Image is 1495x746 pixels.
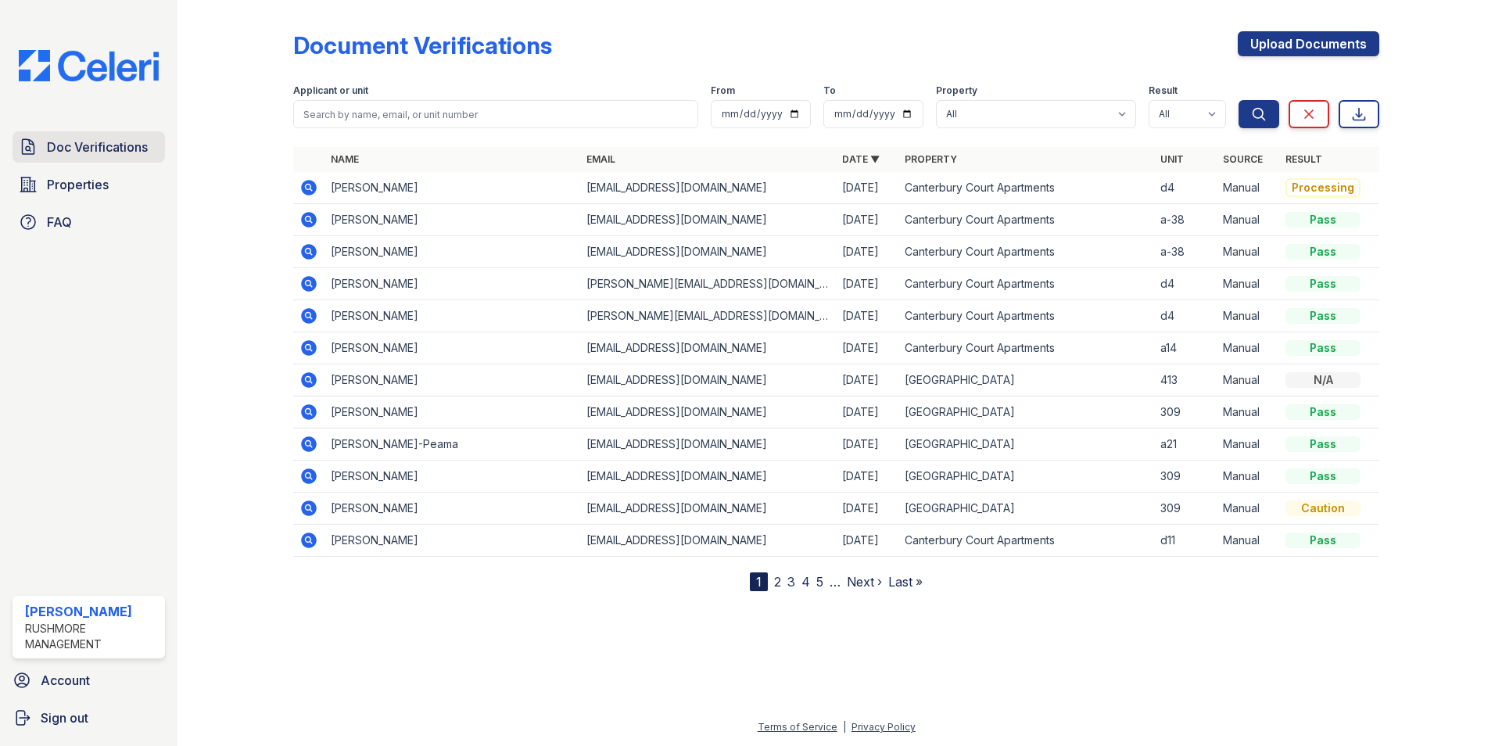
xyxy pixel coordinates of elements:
[898,332,1154,364] td: Canterbury Court Apartments
[6,702,171,733] a: Sign out
[898,172,1154,204] td: Canterbury Court Apartments
[898,493,1154,525] td: [GEOGRAPHIC_DATA]
[324,525,580,557] td: [PERSON_NAME]
[324,396,580,429] td: [PERSON_NAME]
[836,461,898,493] td: [DATE]
[13,131,165,163] a: Doc Verifications
[898,300,1154,332] td: Canterbury Court Apartments
[47,175,109,194] span: Properties
[836,396,898,429] td: [DATE]
[1285,178,1361,197] div: Processing
[836,204,898,236] td: [DATE]
[898,429,1154,461] td: [GEOGRAPHIC_DATA]
[1154,204,1217,236] td: a-38
[580,461,836,493] td: [EMAIL_ADDRESS][DOMAIN_NAME]
[331,153,359,165] a: Name
[1154,300,1217,332] td: d4
[580,236,836,268] td: [EMAIL_ADDRESS][DOMAIN_NAME]
[1238,31,1379,56] a: Upload Documents
[25,621,159,652] div: Rushmore Management
[1154,429,1217,461] td: a21
[842,153,880,165] a: Date ▼
[580,493,836,525] td: [EMAIL_ADDRESS][DOMAIN_NAME]
[1285,533,1361,548] div: Pass
[1154,172,1217,204] td: d4
[750,572,768,591] div: 1
[41,671,90,690] span: Account
[47,138,148,156] span: Doc Verifications
[1154,236,1217,268] td: a-38
[898,525,1154,557] td: Canterbury Court Apartments
[836,493,898,525] td: [DATE]
[1285,276,1361,292] div: Pass
[816,574,823,590] a: 5
[1217,332,1279,364] td: Manual
[1285,153,1322,165] a: Result
[774,574,781,590] a: 2
[580,332,836,364] td: [EMAIL_ADDRESS][DOMAIN_NAME]
[836,364,898,396] td: [DATE]
[1285,436,1361,452] div: Pass
[823,84,836,97] label: To
[836,300,898,332] td: [DATE]
[324,204,580,236] td: [PERSON_NAME]
[1217,172,1279,204] td: Manual
[898,268,1154,300] td: Canterbury Court Apartments
[13,169,165,200] a: Properties
[758,721,837,733] a: Terms of Service
[1149,84,1178,97] label: Result
[711,84,735,97] label: From
[936,84,977,97] label: Property
[580,525,836,557] td: [EMAIL_ADDRESS][DOMAIN_NAME]
[324,332,580,364] td: [PERSON_NAME]
[1154,461,1217,493] td: 309
[324,268,580,300] td: [PERSON_NAME]
[293,84,368,97] label: Applicant or unit
[324,429,580,461] td: [PERSON_NAME]-Peama
[6,50,171,81] img: CE_Logo_Blue-a8612792a0a2168367f1c8372b55b34899dd931a85d93a1a3d3e32e68fde9ad4.png
[324,493,580,525] td: [PERSON_NAME]
[1217,236,1279,268] td: Manual
[1285,244,1361,260] div: Pass
[580,429,836,461] td: [EMAIL_ADDRESS][DOMAIN_NAME]
[1223,153,1263,165] a: Source
[580,204,836,236] td: [EMAIL_ADDRESS][DOMAIN_NAME]
[1154,396,1217,429] td: 309
[324,236,580,268] td: [PERSON_NAME]
[898,396,1154,429] td: [GEOGRAPHIC_DATA]
[1285,308,1361,324] div: Pass
[905,153,957,165] a: Property
[1285,340,1361,356] div: Pass
[1154,332,1217,364] td: a14
[836,429,898,461] td: [DATE]
[580,396,836,429] td: [EMAIL_ADDRESS][DOMAIN_NAME]
[1160,153,1184,165] a: Unit
[47,213,72,231] span: FAQ
[1154,493,1217,525] td: 309
[1285,500,1361,516] div: Caution
[293,31,552,59] div: Document Verifications
[898,461,1154,493] td: [GEOGRAPHIC_DATA]
[1154,268,1217,300] td: d4
[898,236,1154,268] td: Canterbury Court Apartments
[1217,429,1279,461] td: Manual
[1217,268,1279,300] td: Manual
[1154,364,1217,396] td: 413
[25,602,159,621] div: [PERSON_NAME]
[1154,525,1217,557] td: d11
[836,525,898,557] td: [DATE]
[898,364,1154,396] td: [GEOGRAPHIC_DATA]
[1285,404,1361,420] div: Pass
[836,332,898,364] td: [DATE]
[836,268,898,300] td: [DATE]
[6,665,171,696] a: Account
[1285,212,1361,228] div: Pass
[1217,525,1279,557] td: Manual
[830,572,841,591] span: …
[801,574,810,590] a: 4
[1285,468,1361,484] div: Pass
[1217,396,1279,429] td: Manual
[41,708,88,727] span: Sign out
[1217,204,1279,236] td: Manual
